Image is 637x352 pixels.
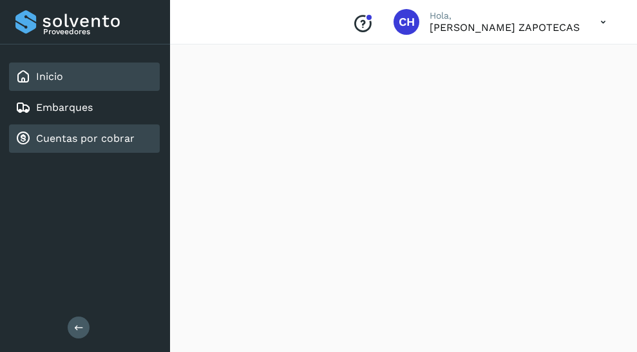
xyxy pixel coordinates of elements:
p: Proveedores [43,27,155,36]
div: Inicio [9,63,160,91]
div: Cuentas por cobrar [9,124,160,153]
div: Embarques [9,93,160,122]
a: Inicio [36,70,63,83]
p: Hola, [430,10,580,21]
p: CELSO HUITZIL ZAPOTECAS [430,21,580,34]
a: Cuentas por cobrar [36,132,135,144]
a: Embarques [36,101,93,113]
